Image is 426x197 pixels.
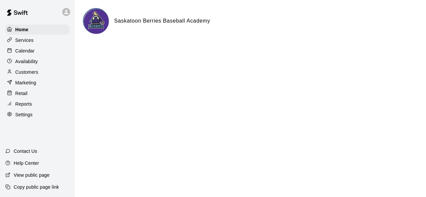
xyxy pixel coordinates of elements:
[5,46,70,56] a: Calendar
[114,17,210,25] h6: Saskatoon Berries Baseball Academy
[14,160,39,166] p: Help Center
[14,172,50,178] p: View public page
[15,101,32,107] p: Reports
[15,37,34,44] p: Services
[15,69,38,75] p: Customers
[5,25,70,35] a: Home
[14,184,59,190] p: Copy public page link
[15,79,36,86] p: Marketing
[5,56,70,66] a: Availability
[5,67,70,77] a: Customers
[15,90,28,97] p: Retail
[5,78,70,88] a: Marketing
[15,26,29,33] p: Home
[14,148,37,154] p: Contact Us
[5,110,70,120] a: Settings
[84,9,109,34] img: Saskatoon Berries Baseball Academy logo
[15,48,35,54] p: Calendar
[15,58,38,65] p: Availability
[15,111,33,118] p: Settings
[5,99,70,109] a: Reports
[5,35,70,45] a: Services
[5,88,70,98] a: Retail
